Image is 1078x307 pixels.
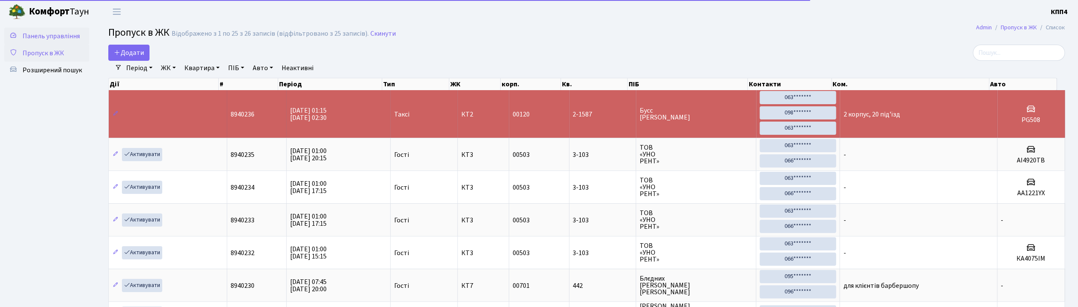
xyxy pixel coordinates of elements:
span: [DATE] 01:00 [DATE] 17:15 [290,179,327,196]
span: 2-1587 [573,111,632,118]
a: Пропуск в ЖК [1001,23,1037,32]
span: [DATE] 01:00 [DATE] 20:15 [290,146,327,163]
th: Контакти [748,78,832,90]
span: Пропуск в ЖК [108,25,169,40]
a: Панель управління [4,28,89,45]
a: ЖК [158,61,179,75]
span: ТОВ «УНО РЕНТ» [640,144,753,165]
a: Неактивні [278,61,317,75]
span: Панель управління [23,31,80,41]
span: - [844,216,846,225]
th: # [219,78,278,90]
span: Таун [29,5,89,19]
span: - [1001,281,1004,290]
nav: breadcrumb [964,19,1078,37]
input: Пошук... [973,45,1065,61]
span: Гості [394,282,409,289]
th: Період [278,78,382,90]
span: Гості [394,250,409,256]
span: Гості [394,151,409,158]
th: Ком. [832,78,990,90]
span: 8940232 [231,248,254,258]
span: - [844,150,846,159]
div: Відображено з 1 по 25 з 26 записів (відфільтровано з 25 записів). [172,30,369,38]
b: Комфорт [29,5,70,18]
span: 00503 [513,248,530,258]
span: 00120 [513,110,530,119]
h5: АI4920TB [1001,156,1061,165]
span: КТ3 [461,184,505,191]
a: Активувати [122,148,162,161]
span: - [1001,216,1004,225]
span: 3-103 [573,151,632,158]
span: 8940234 [231,183,254,192]
span: Гості [394,217,409,224]
span: 3-103 [573,217,632,224]
span: КТ3 [461,217,505,224]
a: Admin [976,23,992,32]
a: Квартира [181,61,223,75]
span: 8940230 [231,281,254,290]
th: Авто [990,78,1057,90]
span: - [844,183,846,192]
span: КТ3 [461,250,505,256]
th: ПІБ [628,78,748,90]
button: Переключити навігацію [106,5,127,19]
a: ПІБ [225,61,248,75]
a: Активувати [122,246,162,259]
span: 00701 [513,281,530,290]
h5: АА1221YX [1001,189,1061,197]
a: Розширений пошук [4,62,89,79]
span: Пропуск в ЖК [23,48,64,58]
span: 3-103 [573,184,632,191]
a: Активувати [122,279,162,292]
span: для клієнтів барбершопу [844,281,919,290]
span: КТ7 [461,282,505,289]
span: - [844,248,846,258]
span: ТОВ «УНО РЕНТ» [640,210,753,230]
span: 442 [573,282,632,289]
span: 8940233 [231,216,254,225]
span: Додати [114,48,144,57]
th: ЖК [449,78,501,90]
li: Список [1037,23,1065,32]
a: Авто [249,61,277,75]
a: Активувати [122,181,162,194]
span: 2 корпус, 20 під'їзд [844,110,900,119]
th: Дії [109,78,219,90]
span: Гості [394,184,409,191]
th: Кв. [561,78,628,90]
a: Скинути [370,30,396,38]
img: logo.png [8,3,25,20]
h5: КА4075ІМ [1001,255,1061,263]
a: Активувати [122,213,162,227]
span: [DATE] 01:00 [DATE] 17:15 [290,212,327,228]
span: 3-103 [573,250,632,256]
span: ТОВ «УНО РЕНТ» [640,177,753,197]
span: 00503 [513,216,530,225]
h5: PG508 [1001,116,1061,124]
span: [DATE] 01:15 [DATE] 02:30 [290,106,327,122]
span: [DATE] 01:00 [DATE] 15:15 [290,244,327,261]
span: Таксі [394,111,409,118]
a: КПП4 [1051,7,1068,17]
th: Тип [382,78,449,90]
span: ТОВ «УНО РЕНТ» [640,242,753,263]
span: Бусс [PERSON_NAME] [640,107,753,121]
span: 8940235 [231,150,254,159]
a: Пропуск в ЖК [4,45,89,62]
span: 8940236 [231,110,254,119]
span: Розширений пошук [23,65,82,75]
span: 00503 [513,150,530,159]
span: [DATE] 07:45 [DATE] 20:00 [290,277,327,294]
th: корп. [501,78,561,90]
span: Блєдних [PERSON_NAME] [PERSON_NAME] [640,275,753,296]
a: Період [123,61,156,75]
span: КТ2 [461,111,505,118]
span: 00503 [513,183,530,192]
span: КТ3 [461,151,505,158]
a: Додати [108,45,150,61]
